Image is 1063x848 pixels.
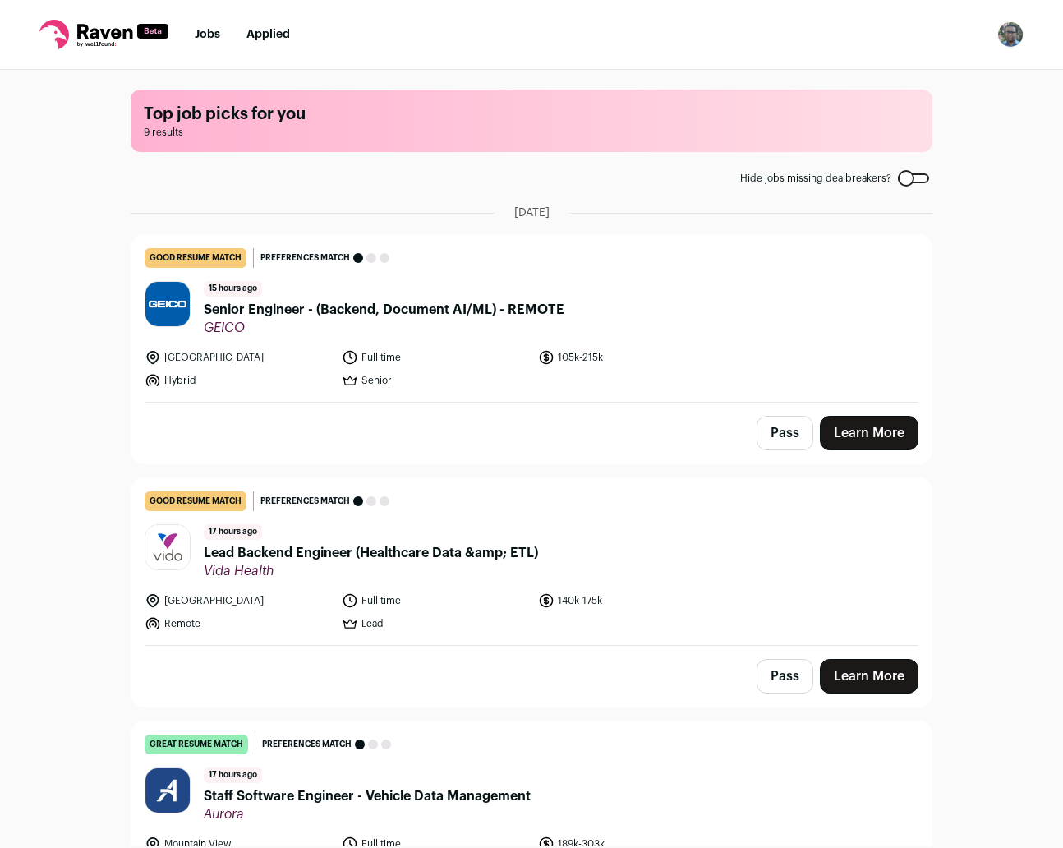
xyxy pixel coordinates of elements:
span: 17 hours ago [204,767,262,783]
div: good resume match [145,491,246,511]
h1: Top job picks for you [144,103,919,126]
li: Full time [342,592,529,609]
li: Hybrid [145,372,332,389]
span: Hide jobs missing dealbreakers? [740,172,891,185]
span: Vida Health [204,563,538,579]
button: Pass [757,659,813,694]
img: 46a542c6e98e14330c23f2b0ccff3da3be863c7ac1f6c212305476db0a494bb1.jpg [145,768,190,813]
img: 58da5fe15ec08c86abc5c8fb1424a25c13b7d5ca55c837a70c380ea5d586a04d.jpg [145,282,190,326]
a: Learn More [820,416,918,450]
a: Jobs [195,29,220,40]
span: 17 hours ago [204,524,262,540]
li: Lead [342,615,529,632]
img: 767d4a88e57ec378c226c097903cb5af952a3a0e1c1b10fd17aa775169e00ecd.jpg [145,525,190,569]
span: Senior Engineer - (Backend, Document AI/ML) - REMOTE [204,300,564,320]
button: Open dropdown [997,21,1024,48]
span: Lead Backend Engineer (Healthcare Data &amp; ETL) [204,543,538,563]
a: Learn More [820,659,918,694]
span: Preferences match [262,736,352,753]
span: 9 results [144,126,919,139]
span: Preferences match [260,250,350,266]
li: Remote [145,615,332,632]
div: good resume match [145,248,246,268]
li: [GEOGRAPHIC_DATA] [145,592,332,609]
div: great resume match [145,735,248,754]
li: Senior [342,372,529,389]
button: Pass [757,416,813,450]
a: good resume match Preferences match 15 hours ago Senior Engineer - (Backend, Document AI/ML) - RE... [131,235,932,402]
li: 105k-215k [538,349,725,366]
span: [DATE] [514,205,550,221]
span: Aurora [204,806,531,823]
span: 15 hours ago [204,281,262,297]
li: [GEOGRAPHIC_DATA] [145,349,332,366]
a: Applied [246,29,290,40]
img: 8730264-medium_jpg [997,21,1024,48]
a: good resume match Preferences match 17 hours ago Lead Backend Engineer (Healthcare Data &amp; ETL... [131,478,932,645]
li: Full time [342,349,529,366]
span: Preferences match [260,493,350,509]
span: Staff Software Engineer - Vehicle Data Management [204,786,531,806]
li: 140k-175k [538,592,725,609]
span: GEICO [204,320,564,336]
